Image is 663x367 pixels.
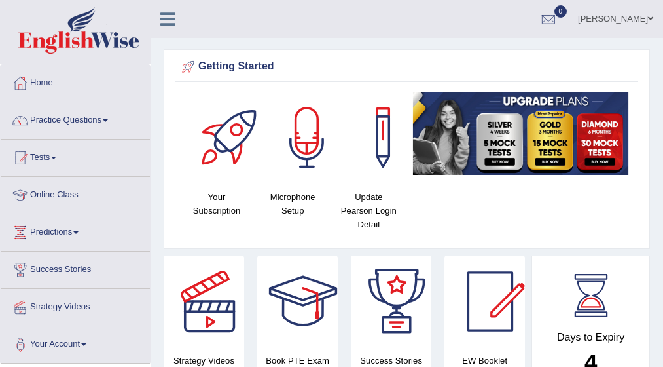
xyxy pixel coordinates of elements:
a: Tests [1,140,150,172]
span: 0 [554,5,567,18]
a: Practice Questions [1,102,150,135]
a: Predictions [1,214,150,247]
h4: Microphone Setup [261,190,324,218]
a: Home [1,65,150,98]
div: Getting Started [179,57,635,77]
a: Your Account [1,326,150,359]
h4: Update Pearson Login Detail [337,190,400,231]
a: Success Stories [1,252,150,284]
img: small5.jpg [413,92,628,175]
h4: Your Subscription [185,190,248,218]
h4: Days to Expiry [547,332,635,343]
a: Strategy Videos [1,289,150,322]
a: Online Class [1,177,150,210]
